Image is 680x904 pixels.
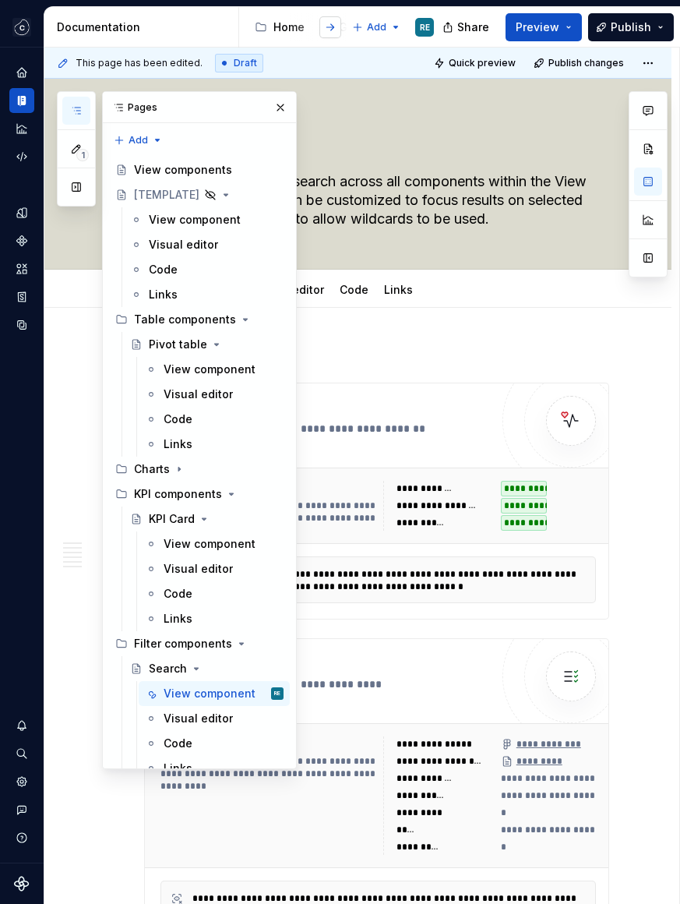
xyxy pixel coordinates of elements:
button: Add [347,16,406,38]
div: [TEMPLATE] [134,187,199,203]
span: Quick preview [449,57,516,69]
div: RE [274,686,280,701]
a: Code [124,257,290,282]
div: KPI Card [149,511,195,527]
a: Links [139,756,290,781]
span: Add [129,134,148,147]
div: Search [149,661,187,676]
div: Visual editor [164,561,233,577]
div: Charts [134,461,170,477]
button: Notifications [9,713,34,738]
div: Code [164,586,192,602]
a: Home [9,60,34,85]
a: Links [139,432,290,457]
span: 1 [76,149,89,161]
a: Design tokens [9,200,34,225]
a: Data sources [9,313,34,337]
a: View componentRE [139,681,290,706]
div: View component [164,362,255,377]
a: Code [340,283,368,296]
a: Storybook stories [9,284,34,309]
span: Publish [611,19,651,35]
div: Code [149,262,178,277]
a: Home [248,15,311,40]
span: Share [457,19,489,35]
a: Assets [9,256,34,281]
div: Visual editor [164,711,233,726]
div: Filter components [109,631,290,656]
a: Search [124,656,290,681]
a: Code automation [9,144,34,169]
a: Code [139,581,290,606]
a: Links [139,606,290,631]
button: Share [435,13,499,41]
span: Publish changes [548,57,624,69]
a: Links [384,283,413,296]
div: Code [333,273,375,305]
div: Visual editor [149,237,218,252]
a: Settings [9,769,34,794]
a: View component [139,531,290,556]
a: View component [139,357,290,382]
div: Table components [134,312,236,327]
a: Visual editor [139,706,290,731]
a: Pivot table [124,332,290,357]
a: Code [139,407,290,432]
button: Publish changes [529,52,631,74]
div: Links [164,611,192,627]
div: View component [164,536,255,552]
div: KPI components [134,486,222,502]
div: Pivot table [149,337,207,352]
div: Code [164,411,192,427]
span: Preview [516,19,559,35]
div: Pages [103,92,296,123]
a: View components [109,157,290,182]
button: Publish [588,13,674,41]
a: Documentation [9,88,34,113]
div: Code [164,736,192,751]
button: Search ⌘K [9,741,34,766]
a: Visual editor [124,232,290,257]
a: Links [124,282,290,307]
div: Visual editor [164,387,233,402]
button: Contact support [9,797,34,822]
div: Links [149,287,178,302]
a: Visual editor [139,556,290,581]
div: View component [164,686,255,701]
div: Page tree [109,157,290,781]
div: Home [273,19,305,35]
span: Draft [234,57,257,69]
div: Links [164,436,192,452]
span: This page has been edited. [76,57,203,69]
a: Components [9,228,34,253]
svg: Supernova Logo [14,876,30,892]
a: [TEMPLATE] [109,182,290,207]
textarea: Search [141,129,606,166]
div: Documentation [57,19,232,35]
div: Table components [109,307,290,332]
a: Visual editor [139,382,290,407]
div: Links [378,273,419,305]
div: Links [164,761,192,776]
div: Filter components [134,636,232,652]
div: Page tree [248,12,344,43]
span: Add [367,21,386,34]
div: View component [149,212,241,228]
a: Analytics [9,116,34,141]
a: Code [139,731,290,756]
div: Charts [109,457,290,482]
div: View components [134,162,232,178]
